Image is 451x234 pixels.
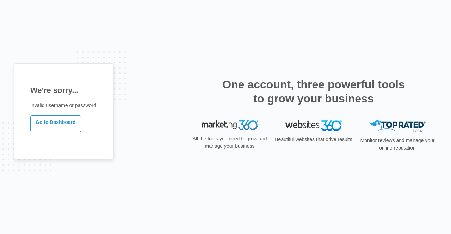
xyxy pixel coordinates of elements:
p: Monitor reviews and manage your online reputation [358,137,437,152]
p: Beautiful websites that drive results [274,136,353,143]
img: Marketing 360 [202,120,258,130]
p: Invalid username or password. [30,102,98,109]
img: Top Rated Local [369,120,426,132]
a: Go to Dashboard [30,115,81,132]
h2: One account, three powerful tools to grow your business [220,77,407,106]
img: Websites 360 [285,120,342,131]
h1: We're sorry... [30,84,98,96]
p: All the tools you need to grow and manage your business [190,135,269,150]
